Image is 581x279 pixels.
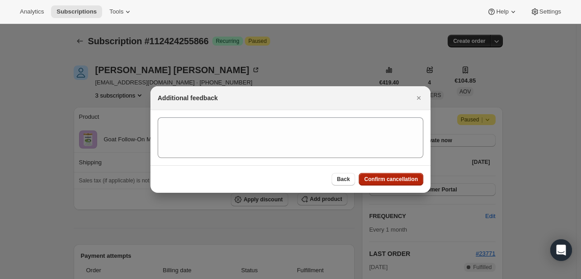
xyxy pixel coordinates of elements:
span: Settings [539,8,561,15]
button: Back [332,173,356,186]
button: Settings [525,5,567,18]
span: Subscriptions [56,8,97,15]
span: Confirm cancellation [364,176,418,183]
div: Open Intercom Messenger [550,239,572,261]
span: Back [337,176,350,183]
button: Close [412,92,425,104]
span: Help [496,8,508,15]
button: Tools [104,5,138,18]
button: Subscriptions [51,5,102,18]
span: Analytics [20,8,44,15]
span: Tools [109,8,123,15]
h2: Additional feedback [158,93,218,102]
button: Confirm cancellation [359,173,423,186]
button: Analytics [14,5,49,18]
button: Help [482,5,523,18]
